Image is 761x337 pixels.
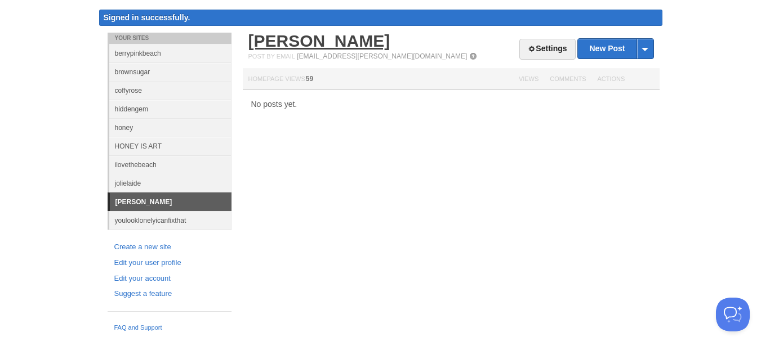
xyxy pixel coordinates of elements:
[109,62,232,81] a: brownsugar
[109,155,232,174] a: ilovethebeach
[114,323,225,333] a: FAQ and Support
[248,32,390,50] a: [PERSON_NAME]
[109,100,232,118] a: hiddengem
[306,75,313,83] span: 59
[243,69,513,90] th: Homepage Views
[513,69,544,90] th: Views
[578,39,653,59] a: New Post
[109,174,232,192] a: jolielaide
[109,44,232,62] a: berrypinkbeach
[109,211,232,230] a: youlooklonelyicanfixthat
[114,288,225,300] a: Suggest a feature
[248,53,295,60] span: Post by Email
[109,81,232,100] a: coffyrose
[108,33,232,44] li: Your Sites
[99,10,662,26] div: Signed in successfully.
[519,39,575,60] a: Settings
[243,100,660,108] div: No posts yet.
[592,69,660,90] th: Actions
[109,137,232,155] a: HONEY IS ART
[716,298,750,331] iframe: Help Scout Beacon - Open
[114,257,225,269] a: Edit your user profile
[297,52,467,60] a: [EMAIL_ADDRESS][PERSON_NAME][DOMAIN_NAME]
[544,69,591,90] th: Comments
[110,193,232,211] a: [PERSON_NAME]
[114,273,225,285] a: Edit your account
[109,118,232,137] a: honey
[114,241,225,253] a: Create a new site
